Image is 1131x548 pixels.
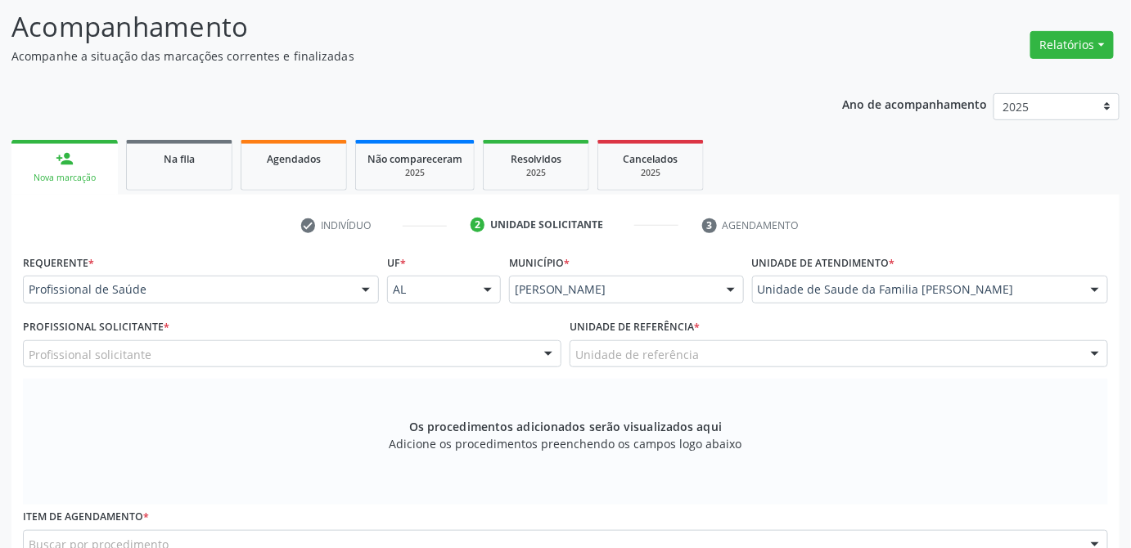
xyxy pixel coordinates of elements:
[843,93,988,114] p: Ano de acompanhamento
[610,167,692,179] div: 2025
[29,346,151,363] span: Profissional solicitante
[515,281,710,298] span: [PERSON_NAME]
[509,250,570,276] label: Município
[29,281,345,298] span: Profissional de Saúde
[387,250,406,276] label: UF
[495,167,577,179] div: 2025
[409,418,722,435] span: Os procedimentos adicionados serão visualizados aqui
[390,435,742,452] span: Adicione os procedimentos preenchendo os campos logo abaixo
[624,152,678,166] span: Cancelados
[1030,31,1114,59] button: Relatórios
[11,47,787,65] p: Acompanhe a situação das marcações correntes e finalizadas
[23,505,149,530] label: Item de agendamento
[267,152,321,166] span: Agendados
[393,281,466,298] span: AL
[575,346,699,363] span: Unidade de referência
[164,152,195,166] span: Na fila
[511,152,561,166] span: Resolvidos
[471,218,485,232] div: 2
[367,152,462,166] span: Não compareceram
[23,250,94,276] label: Requerente
[570,315,700,340] label: Unidade de referência
[752,250,895,276] label: Unidade de atendimento
[758,281,1075,298] span: Unidade de Saude da Familia [PERSON_NAME]
[11,7,787,47] p: Acompanhamento
[56,150,74,168] div: person_add
[23,172,106,184] div: Nova marcação
[490,218,603,232] div: Unidade solicitante
[23,315,169,340] label: Profissional Solicitante
[367,167,462,179] div: 2025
